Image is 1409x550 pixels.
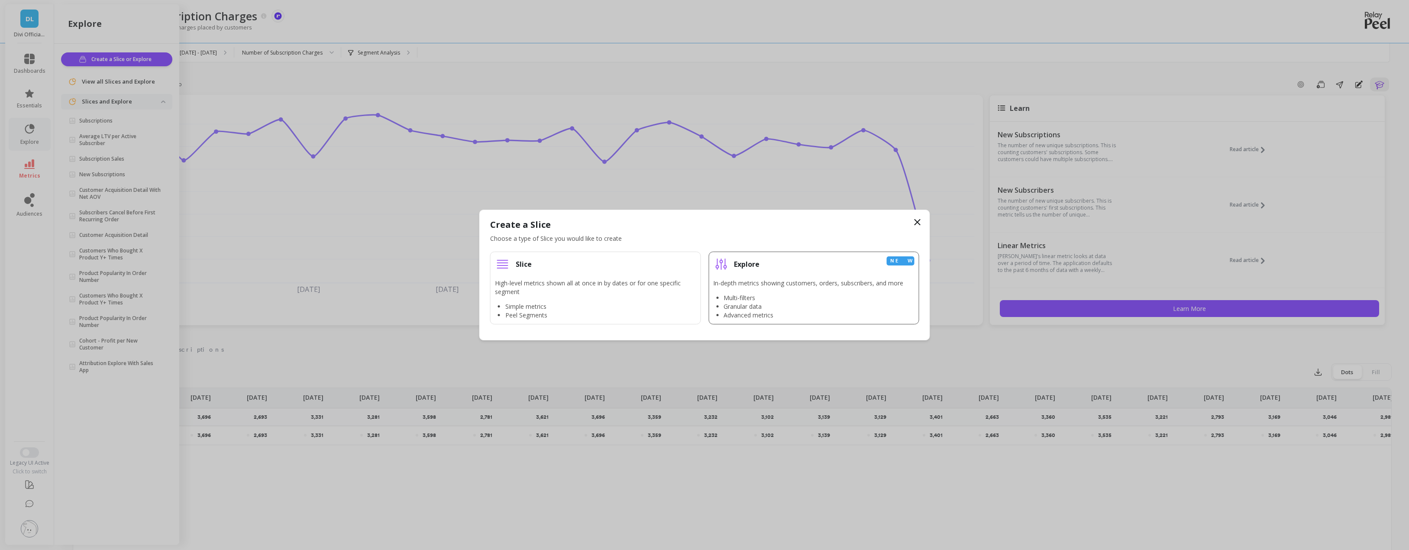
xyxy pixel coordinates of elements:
[713,256,729,272] img: new explore slice
[887,256,915,265] div: New
[724,294,903,302] li: Multi-filters
[490,219,919,231] h2: Create a Slice
[505,302,696,311] li: Simple metrics
[505,311,696,320] li: Peel Segments
[724,302,903,311] li: Granular data
[734,260,759,269] h3: Explore
[490,234,919,243] p: Choose a type of Slice you would like to create
[495,279,696,296] p: High-level metrics shown all at once in by dates or for one specific segment
[495,256,511,272] img: new regular slice
[724,311,903,320] li: Advanced metrics
[516,260,532,269] h3: Slice
[713,279,903,288] p: In-depth metrics showing customers, orders, subscribers, and more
